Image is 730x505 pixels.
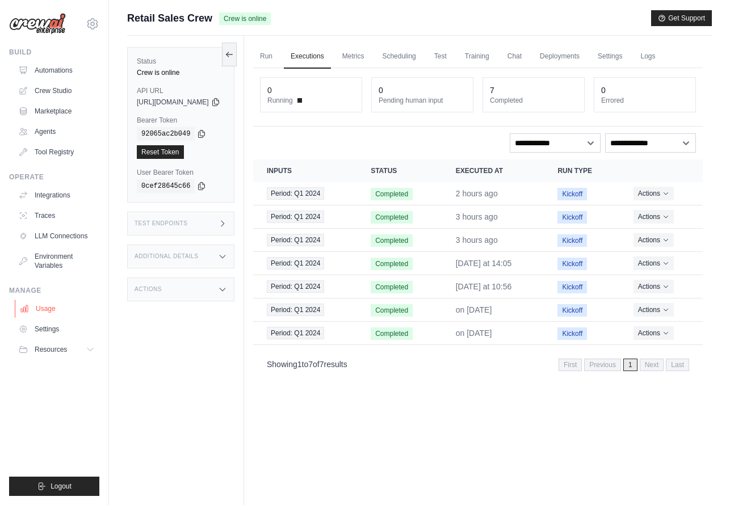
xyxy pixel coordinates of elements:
th: Inputs [253,159,357,182]
section: Crew executions table [253,159,703,378]
div: Crew is online [137,68,225,77]
span: Period: Q1 2024 [267,280,324,293]
a: Deployments [533,45,586,69]
time: September 4, 2025 at 12:37 EDT [456,235,498,245]
time: August 27, 2025 at 16:37 EDT [456,305,492,314]
span: Kickoff [557,281,587,293]
span: Logout [51,482,72,491]
a: View execution details for Period [267,280,343,293]
th: Run Type [544,159,619,182]
a: Automations [14,61,99,79]
span: Period: Q1 2024 [267,234,324,246]
h3: Actions [135,286,162,293]
a: Usage [15,300,100,318]
span: [URL][DOMAIN_NAME] [137,98,209,107]
button: Resources [14,340,99,359]
span: Period: Q1 2024 [267,327,324,339]
a: LLM Connections [14,227,99,245]
a: Integrations [14,186,99,204]
span: Completed [371,304,413,317]
span: 7 [308,360,313,369]
span: Crew is online [219,12,271,25]
span: Period: Q1 2024 [267,257,324,270]
div: Build [9,48,99,57]
th: Status [357,159,442,182]
button: Get Support [651,10,712,26]
time: September 4, 2025 at 13:20 EDT [456,189,498,198]
a: Environment Variables [14,247,99,275]
span: Period: Q1 2024 [267,211,324,223]
a: Settings [591,45,629,69]
time: September 2, 2025 at 14:05 EDT [456,259,512,268]
a: Metrics [335,45,371,69]
a: Reset Token [137,145,184,159]
dt: Errored [601,96,689,105]
span: Kickoff [557,327,587,340]
a: Traces [14,207,99,225]
a: Training [458,45,496,69]
label: Status [137,57,225,66]
span: Completed [371,211,413,224]
span: Completed [371,188,413,200]
span: Next [640,359,664,371]
a: Crew Studio [14,82,99,100]
h3: Test Endpoints [135,220,188,227]
dt: Completed [490,96,577,105]
span: 7 [320,360,324,369]
a: View execution details for Period [267,187,343,200]
code: 0cef28645c66 [137,179,195,193]
th: Executed at [442,159,544,182]
a: Tool Registry [14,143,99,161]
time: September 4, 2025 at 12:41 EDT [456,212,498,221]
a: Chat [501,45,528,69]
a: Marketplace [14,102,99,120]
span: First [559,359,582,371]
span: Completed [371,258,413,270]
span: Last [666,359,689,371]
a: Settings [14,320,99,338]
div: 0 [379,85,383,96]
span: Kickoff [557,211,587,224]
a: Scheduling [375,45,422,69]
span: 1 [297,360,302,369]
button: Actions for execution [633,187,674,200]
a: Logs [633,45,662,69]
div: Operate [9,172,99,182]
span: Previous [584,359,621,371]
label: User Bearer Token [137,168,225,177]
p: Showing to of results [267,359,347,370]
time: August 26, 2025 at 19:32 EDT [456,329,492,338]
a: View execution details for Period [267,327,343,339]
span: Retail Sales Crew [127,10,212,26]
span: Period: Q1 2024 [267,187,324,200]
a: Executions [284,45,331,69]
a: Test [427,45,454,69]
span: Running [267,96,293,105]
a: Agents [14,123,99,141]
button: Actions for execution [633,233,674,247]
a: View execution details for Period [267,234,343,246]
img: Logo [9,13,66,35]
code: 92065ac2b049 [137,127,195,141]
nav: Pagination [559,359,689,371]
button: Actions for execution [633,326,674,340]
span: Kickoff [557,234,587,247]
h3: Additional Details [135,253,198,260]
span: Completed [371,234,413,247]
div: 7 [490,85,494,96]
span: 1 [623,359,637,371]
span: Kickoff [557,304,587,317]
button: Actions for execution [633,210,674,224]
nav: Pagination [253,350,703,378]
span: Kickoff [557,188,587,200]
time: September 2, 2025 at 10:56 EDT [456,282,512,291]
span: Kickoff [557,258,587,270]
span: Completed [371,327,413,340]
div: 0 [601,85,606,96]
a: View execution details for Period [267,304,343,316]
span: Completed [371,281,413,293]
a: View execution details for Period [267,211,343,223]
button: Actions for execution [633,256,674,270]
label: API URL [137,86,225,95]
button: Actions for execution [633,280,674,293]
